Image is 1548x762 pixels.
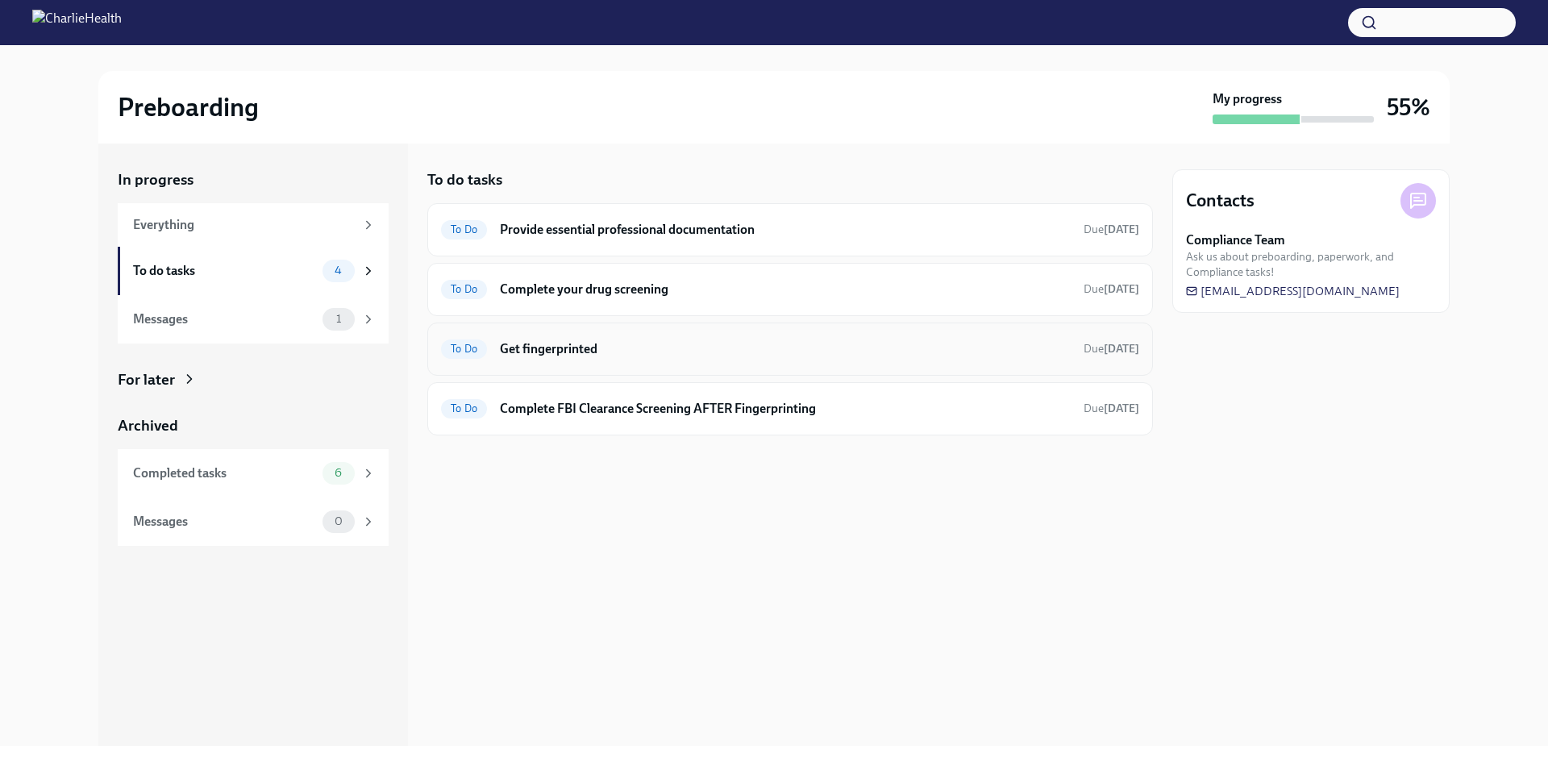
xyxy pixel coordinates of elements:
[441,336,1139,362] a: To DoGet fingerprintedDue[DATE]
[1186,283,1400,299] a: [EMAIL_ADDRESS][DOMAIN_NAME]
[133,513,316,531] div: Messages
[325,515,352,527] span: 0
[500,221,1071,239] h6: Provide essential professional documentation
[1213,90,1282,108] strong: My progress
[441,343,487,355] span: To Do
[427,169,502,190] h5: To do tasks
[327,313,351,325] span: 1
[1104,223,1139,236] strong: [DATE]
[1186,189,1255,213] h4: Contacts
[1084,401,1139,416] span: September 18th, 2025 09:00
[1387,93,1430,122] h3: 55%
[500,400,1071,418] h6: Complete FBI Clearance Screening AFTER Fingerprinting
[118,369,389,390] a: For later
[1084,402,1139,415] span: Due
[118,449,389,498] a: Completed tasks6
[441,217,1139,243] a: To DoProvide essential professional documentationDue[DATE]
[441,283,487,295] span: To Do
[1084,341,1139,356] span: September 15th, 2025 09:00
[1104,402,1139,415] strong: [DATE]
[118,295,389,344] a: Messages1
[133,262,316,280] div: To do tasks
[1084,281,1139,297] span: September 15th, 2025 09:00
[441,402,487,414] span: To Do
[118,203,389,247] a: Everything
[441,396,1139,422] a: To DoComplete FBI Clearance Screening AFTER FingerprintingDue[DATE]
[118,247,389,295] a: To do tasks4
[441,277,1139,302] a: To DoComplete your drug screeningDue[DATE]
[1104,342,1139,356] strong: [DATE]
[118,91,259,123] h2: Preboarding
[32,10,122,35] img: CharlieHealth
[441,223,487,235] span: To Do
[1084,282,1139,296] span: Due
[1084,222,1139,237] span: September 14th, 2025 09:00
[1084,223,1139,236] span: Due
[118,369,175,390] div: For later
[325,467,352,479] span: 6
[500,281,1071,298] h6: Complete your drug screening
[1084,342,1139,356] span: Due
[118,169,389,190] a: In progress
[133,216,355,234] div: Everything
[133,464,316,482] div: Completed tasks
[118,498,389,546] a: Messages0
[500,340,1071,358] h6: Get fingerprinted
[118,415,389,436] a: Archived
[133,310,316,328] div: Messages
[1186,249,1436,280] span: Ask us about preboarding, paperwork, and Compliance tasks!
[1104,282,1139,296] strong: [DATE]
[1186,231,1285,249] strong: Compliance Team
[325,264,352,277] span: 4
